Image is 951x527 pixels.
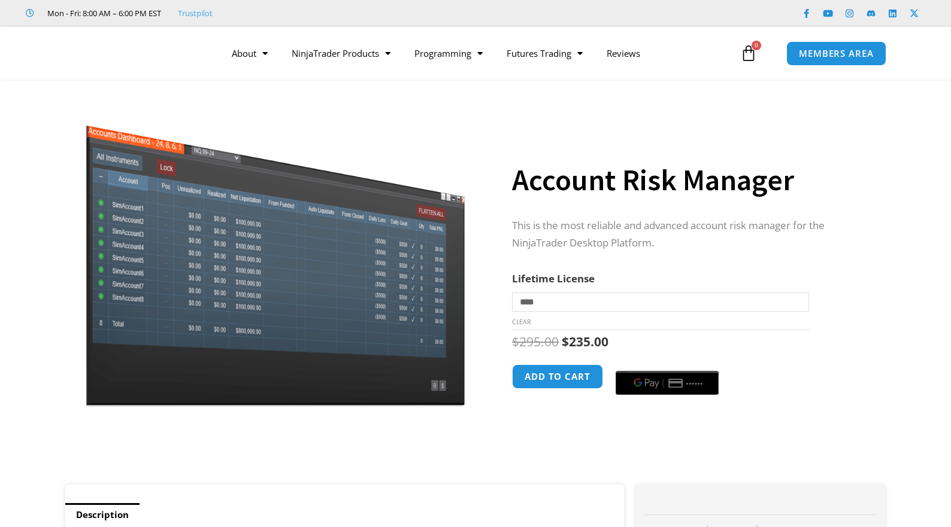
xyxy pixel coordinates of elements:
p: This is the most reliable and advanced account risk manager for the NinjaTrader Desktop Platform. [512,217,862,252]
span: $ [512,333,519,350]
h1: Account Risk Manager [512,159,862,201]
text: •••••• [686,379,704,388]
bdi: 235.00 [562,333,608,350]
iframe: Secure payment input frame [613,362,721,364]
label: Lifetime License [512,272,595,285]
a: MEMBERS AREA [786,41,886,66]
a: Clear options [512,318,531,326]
img: Screenshot 2024-08-26 15462845454 [83,100,468,407]
button: Buy with GPay [616,371,719,395]
nav: Menu [220,39,737,67]
a: Programming [402,39,495,67]
a: About [220,39,280,67]
bdi: 295.00 [512,333,559,350]
button: Add to cart [512,364,603,389]
span: Mon - Fri: 8:00 AM – 6:00 PM EST [44,6,161,20]
span: 0 [752,41,761,50]
a: NinjaTrader Products [280,39,402,67]
a: Trustpilot [178,6,213,20]
span: MEMBERS AREA [799,49,874,58]
a: 0 [722,36,775,71]
span: $ [562,333,569,350]
a: Reviews [595,39,652,67]
a: Description [65,503,140,526]
img: LogoAI | Affordable Indicators – NinjaTrader [49,32,178,75]
a: Futures Trading [495,39,595,67]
